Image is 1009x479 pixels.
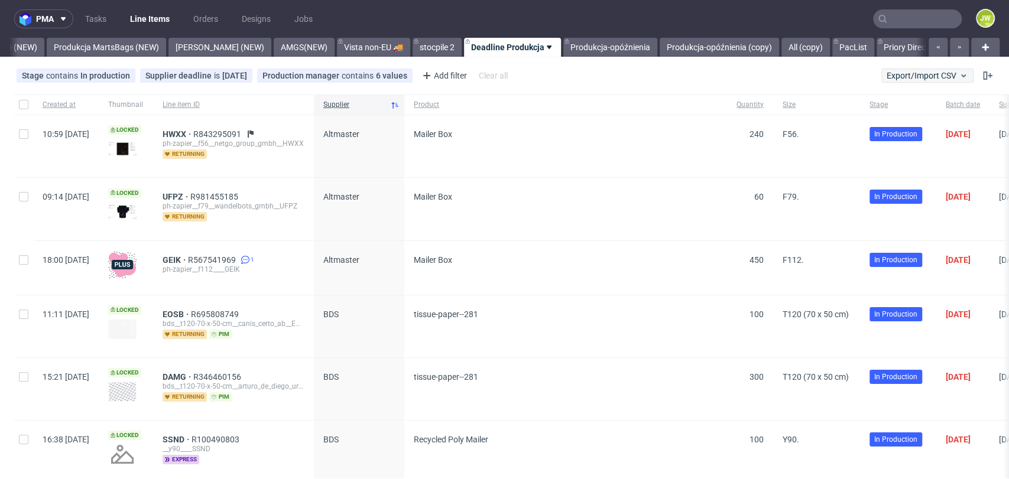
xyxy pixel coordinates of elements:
div: 6 values [376,71,407,80]
a: Produkcja-opóźnienia (copy) [660,38,779,57]
img: plus-icon.676465ae8f3a83198b3f.png [108,250,137,279]
span: 10:59 [DATE] [43,129,89,139]
span: In Production [874,129,917,139]
a: R100490803 [192,435,242,444]
span: tissue-paper--281 [414,372,478,382]
div: ph-zapier__f79__wandelbots_gmbh__UFPZ [163,201,304,211]
span: In Production [874,191,917,202]
span: R981455185 [190,192,241,201]
a: AMGS(NEW) [274,38,335,57]
span: 240 [750,129,764,139]
a: DAMG [163,372,193,382]
a: SSND [163,435,192,444]
span: 11:11 [DATE] [43,309,89,319]
span: Mailer Box [414,129,452,139]
span: 16:38 [DATE] [43,435,89,444]
div: __y90____SSND [163,444,304,454]
a: R346460156 [193,372,244,382]
span: [DATE] [946,435,971,444]
span: Mailer Box [414,192,452,201]
span: [DATE] [946,129,971,139]
a: PacList [832,38,874,57]
div: In production [80,71,130,80]
a: Produkcja MartsBags (NEW) [47,38,166,57]
span: Supplier [323,100,385,110]
img: version_two_editor_design [108,319,137,339]
span: 450 [750,255,764,265]
span: express [163,455,199,464]
span: [DATE] [946,309,971,319]
div: ph-zapier__f112____GEIK [163,265,304,274]
div: Clear all [476,67,510,84]
a: Deadline Produkcja [464,38,561,57]
span: contains [342,71,376,80]
span: Created at [43,100,89,110]
span: [DATE] [946,372,971,382]
a: Vista non-EU 🚚 [337,38,410,57]
span: 100 [750,435,764,444]
div: Add filter [417,66,469,85]
span: R695808749 [191,309,241,319]
a: Designs [235,9,278,28]
span: F79. [783,192,799,201]
span: Size [783,100,851,110]
span: F56. [783,129,799,139]
a: stocpile 2 [413,38,462,57]
span: Locked [108,431,141,440]
span: F112. [783,255,804,265]
a: EOSB [163,309,191,319]
span: BDS [323,435,339,444]
span: Recycled Poly Mailer [414,435,488,444]
img: version_two_editor_design.png [108,382,137,402]
span: In Production [874,309,917,320]
span: T120 (70 x 50 cm) [783,372,849,382]
span: 300 [750,372,764,382]
span: Production manager [262,71,342,80]
span: BDS [323,309,339,319]
span: Thumbnail [108,100,144,110]
span: 60 [754,192,764,201]
span: Y90. [783,435,799,444]
div: bds__t120-70-x-50-cm__arturo_de_diego_uribe_echevarria__DAMG [163,382,304,391]
span: Altmaster [323,255,359,265]
span: Quantity [737,100,764,110]
span: is [214,71,222,80]
img: version_two_editor_data [108,204,137,219]
span: 100 [750,309,764,319]
span: T120 (70 x 50 cm) [783,309,849,319]
span: pim [209,392,232,402]
div: [DATE] [222,71,247,80]
span: Supplier deadline [145,71,214,80]
span: 1 [251,255,254,265]
span: Locked [108,368,141,377]
span: [DATE] [946,255,971,265]
span: In Production [874,372,917,382]
span: pim [209,330,232,339]
a: UFPZ [163,192,190,201]
span: Locked [108,125,141,135]
a: GEIK [163,255,188,265]
figcaption: JW [977,10,994,27]
span: Mailer Box [414,255,452,265]
a: Jobs [287,9,320,28]
a: R843295091 [193,129,244,139]
span: returning [163,330,207,339]
span: returning [163,392,207,402]
span: Line item ID [163,100,304,110]
a: Line Items [123,9,177,28]
div: bds__t120-70-x-50-cm__canis_certo_ab__EOSB [163,319,304,328]
span: In Production [874,434,917,445]
a: Tasks [78,9,113,28]
img: no_design.png [108,440,137,468]
span: returning [163,212,207,221]
span: [DATE] [946,192,971,201]
span: returning [163,149,207,159]
img: data [108,142,137,156]
a: Produkcja-opóźnienia [563,38,657,57]
span: tissue-paper--281 [414,309,478,319]
span: Export/Import CSV [887,71,968,80]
